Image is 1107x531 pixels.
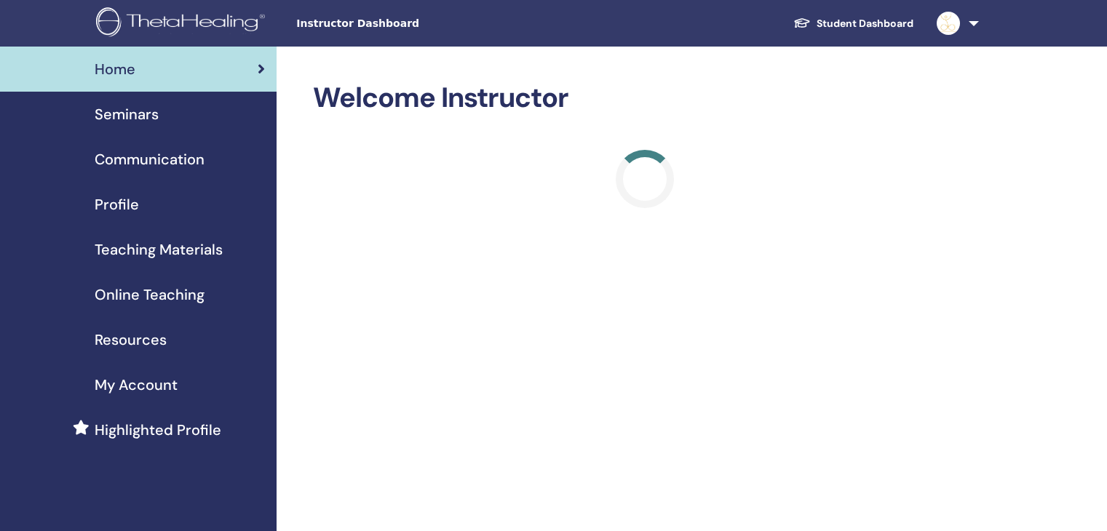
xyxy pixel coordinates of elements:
span: My Account [95,374,178,396]
span: Highlighted Profile [95,419,221,441]
span: Seminars [95,103,159,125]
span: Teaching Materials [95,239,223,260]
a: Student Dashboard [782,10,925,37]
span: Instructor Dashboard [296,16,515,31]
h2: Welcome Instructor [313,81,976,115]
img: default.jpg [937,12,960,35]
span: Home [95,58,135,80]
span: Communication [95,148,205,170]
span: Resources [95,329,167,351]
img: graduation-cap-white.svg [793,17,811,29]
span: Online Teaching [95,284,205,306]
span: Profile [95,193,139,215]
img: logo.png [96,7,270,40]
